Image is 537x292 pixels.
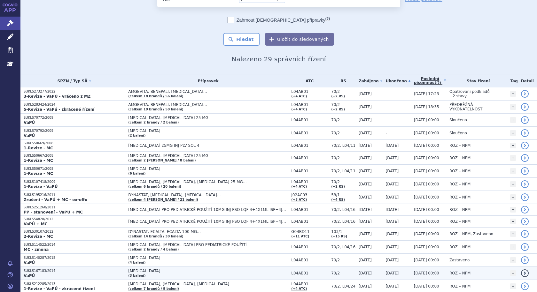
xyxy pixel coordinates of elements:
span: [DATE] [386,156,399,160]
span: [DATE] [386,169,399,173]
span: L04AB01 [291,156,328,160]
span: [MEDICAL_DATA], [MEDICAL_DATA] 25 MG [128,153,288,158]
th: RS [328,74,355,87]
span: ROZ – NPM [449,284,471,288]
span: ROZ – NPM, Zastaveno [449,232,493,236]
button: Hledat [223,33,260,46]
a: (+4 ATC) [291,185,307,188]
span: [DATE] 00:00 [414,182,439,186]
a: (celkem 18 brandů / 56 balení) [128,94,183,98]
span: [MEDICAL_DATA] PRO PEDIATRICKÉ POUŽITÍ 10MG INJ PSO LQF 4+4X1ML ISP+4J+4AD [128,207,288,212]
span: [DATE] [359,207,372,212]
span: [DATE] [386,195,399,199]
a: Poslednípísemnost(?) [414,74,446,87]
span: [DATE] 00:00 [414,143,439,148]
span: [MEDICAL_DATA] [128,256,288,260]
span: [DATE] [386,284,399,288]
span: AMGEVITA, BENEPALI, [MEDICAL_DATA]… [128,89,288,94]
strong: VaPÚ [24,120,35,125]
span: 70/2 [331,258,355,262]
span: [DATE] [359,182,372,186]
span: - [386,105,387,109]
span: L04AB01 [291,118,328,122]
span: [DATE] [359,271,372,275]
span: [DATE] [386,207,399,212]
span: [MEDICAL_DATA], [MEDICAL_DATA] PRO PEDIATRICKÉ POUŽITÍ [128,243,288,247]
span: ROZ – NPM [449,271,471,275]
a: detail [521,230,529,238]
span: [DATE] 00:00 [414,258,439,262]
span: 70/2, L04/16 [331,207,355,212]
span: [DATE] [359,143,372,148]
span: [DATE] 00:00 [414,284,439,288]
span: ROZ – NPM [449,182,471,186]
a: (+2 RS) [331,185,345,188]
a: (+3 ATC) [291,198,307,201]
a: detail [521,180,529,188]
span: [DATE] [359,169,372,173]
span: L04AB01 [291,102,328,107]
a: detail [521,167,529,175]
span: [DATE] 00:00 [414,195,439,199]
strong: VaPÚ + MC [24,222,47,226]
span: [MEDICAL_DATA] PRO PEDIATRICKÉ POUŽITÍ 10MG INJ PSO LQF 4+4X1ML ISP+4J+4AD [128,219,288,224]
span: 70/2 [331,180,355,184]
span: [DATE] [359,284,372,288]
span: 70/2, L04/16 [331,219,355,224]
a: + [510,117,516,123]
a: (+15 RS) [331,235,347,238]
p: SUKLS54828/2012 [24,217,125,221]
strong: 1-Revize - MC [24,171,53,176]
span: [DATE] [359,232,372,236]
p: SUKLS50669/2008 [24,141,125,146]
strong: 2-Revize - MC [24,234,53,239]
p: SUKLS167183/2014 [24,269,125,273]
span: 70/2, L04/11 [331,143,355,148]
span: 70/2, L04/16 [331,245,355,249]
span: 70/2 [331,131,355,135]
span: - [386,92,387,96]
p: SUKLS50667/2008 [24,153,125,158]
a: detail [521,129,529,137]
a: detail [521,218,529,225]
a: (+4 ATC) [291,108,307,111]
abbr: (?) [325,17,330,21]
a: detail [521,154,529,162]
span: PŘEDBĚŽNÁ VYKONATELNOST [449,102,482,111]
strong: MC - změna [24,247,49,252]
span: - [386,118,387,122]
a: + [510,104,516,110]
span: L04AB01 [291,245,328,249]
a: detail [521,103,529,111]
span: - [386,131,387,135]
span: L04AB01 [291,282,328,286]
span: L04AB01 [291,271,328,275]
span: L04AB01 [291,219,328,224]
span: [DATE] 17:23 [414,92,439,96]
a: detail [521,90,529,98]
span: [DATE] [359,195,372,199]
a: + [510,207,516,213]
a: (celkem 4 [PERSON_NAME] / 21 balení) [128,198,198,201]
span: [MEDICAL_DATA] [128,269,288,273]
span: [MEDICAL_DATA] 25MG INJ PLV SOL 4 [128,143,288,148]
span: L04AB01 [291,89,328,94]
a: (celkem 2 brandy / 4 balení) [128,248,179,251]
a: (+2 RS) [331,94,345,98]
a: detail [521,256,529,264]
a: + [510,194,516,200]
span: 70/2 [331,271,355,275]
span: Sloučeno [449,118,467,122]
a: detail [521,282,529,290]
strong: 1-Revize - VaPÚ [24,184,58,189]
p: SUKLS195216/2011 [24,193,125,197]
a: (celkem 14 brandů / 30 balení) [128,235,183,238]
a: + [510,270,516,276]
span: 58/1 [331,193,355,197]
span: DYNASTAT, ECALTA, ECALTA 100 MG… [128,229,288,234]
strong: 3-Revize - VaPÚ - vráceno z MZ [24,94,91,99]
span: [DATE] 18:35 [414,105,439,109]
span: ROZ – NPM [449,195,471,199]
p: SUKLS70772/2009 [24,116,125,120]
p: SUKLS273277/2022 [24,89,125,94]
